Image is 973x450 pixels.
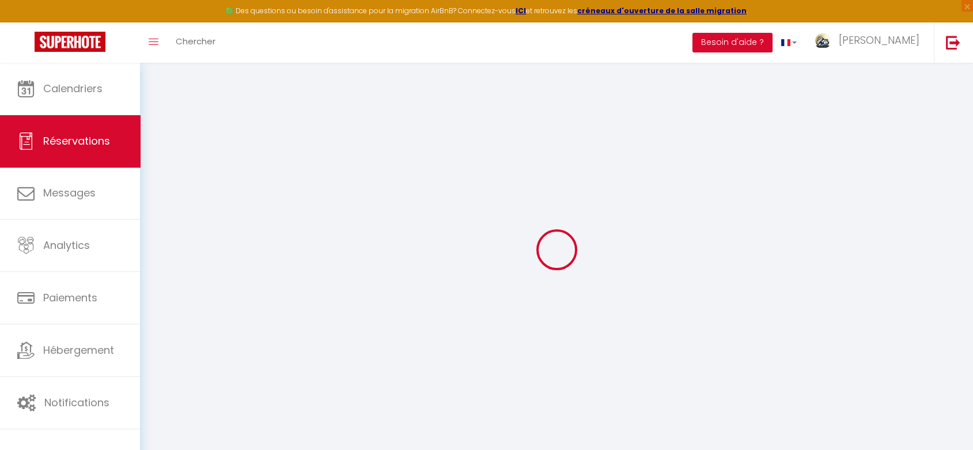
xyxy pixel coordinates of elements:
button: Besoin d'aide ? [692,33,773,52]
span: Calendriers [43,81,103,96]
a: créneaux d'ouverture de la salle migration [577,6,747,16]
span: [PERSON_NAME] [839,33,919,47]
span: Hébergement [43,343,114,357]
span: Notifications [44,395,109,410]
img: ... [814,33,831,48]
span: Messages [43,186,96,200]
span: Chercher [176,35,215,47]
button: Ouvrir le widget de chat LiveChat [9,5,44,39]
a: ... [PERSON_NAME] [805,22,934,63]
a: ICI [516,6,526,16]
a: Chercher [167,22,224,63]
span: Paiements [43,290,97,305]
img: logout [946,35,960,50]
img: Super Booking [35,32,105,52]
span: Réservations [43,134,110,148]
span: Analytics [43,238,90,252]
